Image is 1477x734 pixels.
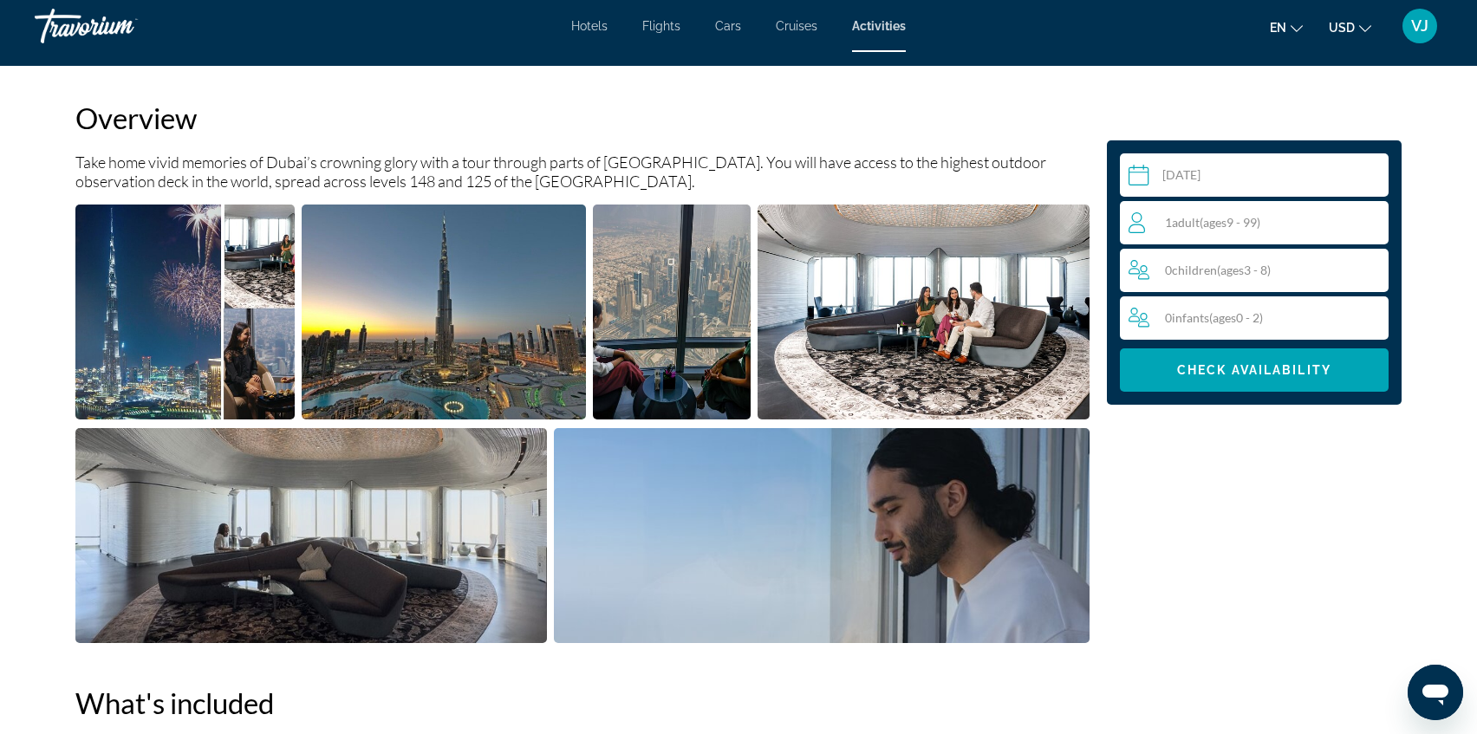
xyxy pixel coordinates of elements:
span: USD [1329,21,1355,35]
h2: What's included [75,685,1090,720]
span: Check Availability [1177,363,1331,377]
button: Open full-screen image slider [302,204,586,420]
a: Activities [852,19,906,33]
button: Check Availability [1120,348,1389,392]
button: User Menu [1397,8,1442,44]
button: Open full-screen image slider [554,427,1090,644]
a: Flights [642,19,680,33]
span: ages [1213,310,1236,325]
span: Infants [1172,310,1209,325]
a: Travorium [35,3,208,49]
button: Change currency [1329,15,1371,40]
button: Open full-screen image slider [593,204,752,420]
button: Open full-screen image slider [75,427,547,644]
span: ( 9 - 99) [1200,215,1260,230]
span: en [1270,21,1286,35]
button: Change language [1270,15,1303,40]
a: Hotels [571,19,608,33]
span: Children [1172,263,1217,277]
span: ( 0 - 2) [1209,310,1263,325]
button: Open full-screen image slider [758,204,1090,420]
a: Cars [715,19,741,33]
button: Open full-screen image slider [75,204,295,420]
span: ages [1220,263,1244,277]
span: 0 [1165,310,1263,325]
p: Take home vivid memories of Dubai’s crowning glory with a tour through parts of [GEOGRAPHIC_DATA]... [75,153,1090,191]
a: Cruises [776,19,817,33]
span: 1 [1165,215,1260,230]
iframe: Button to launch messaging window [1408,665,1463,720]
h2: Overview [75,101,1090,135]
button: Travelers: 1 adult, 0 children [1120,201,1389,340]
span: ages [1203,215,1226,230]
span: VJ [1411,17,1428,35]
span: Adult [1172,215,1200,230]
span: 0 [1165,263,1271,277]
span: ( 3 - 8) [1217,263,1271,277]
